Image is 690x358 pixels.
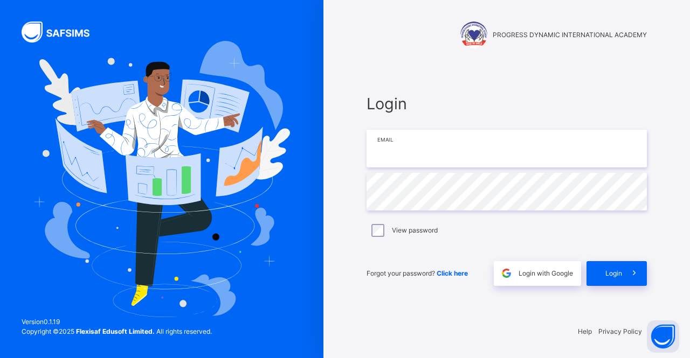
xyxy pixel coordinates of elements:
[76,327,155,335] strong: Flexisaf Edusoft Limited.
[22,327,212,335] span: Copyright © 2025 All rights reserved.
[367,269,468,277] span: Forgot your password?
[519,269,573,278] span: Login with Google
[33,41,290,317] img: Hero Image
[605,269,622,278] span: Login
[500,267,513,279] img: google.396cfc9801f0270233282035f929180a.svg
[598,327,642,335] a: Privacy Policy
[392,226,438,235] label: View password
[22,317,212,327] span: Version 0.1.19
[578,327,592,335] a: Help
[437,269,468,277] a: Click here
[367,92,647,115] span: Login
[647,320,679,353] button: Open asap
[22,22,102,43] img: SAFSIMS Logo
[493,30,647,40] span: PROGRESS DYNAMIC INTERNATIONAL ACADEMY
